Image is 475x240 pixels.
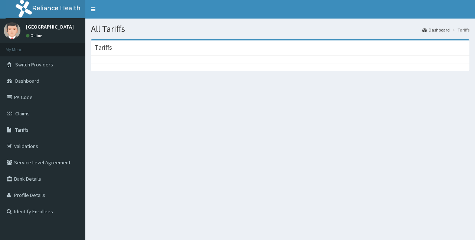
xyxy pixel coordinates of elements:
[422,27,450,33] a: Dashboard
[91,24,469,34] h1: All Tariffs
[451,27,469,33] li: Tariffs
[4,22,20,39] img: User Image
[15,61,53,68] span: Switch Providers
[15,126,29,133] span: Tariffs
[26,33,44,38] a: Online
[26,24,74,29] p: [GEOGRAPHIC_DATA]
[95,44,112,51] h3: Tariffs
[15,110,30,117] span: Claims
[15,78,39,84] span: Dashboard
